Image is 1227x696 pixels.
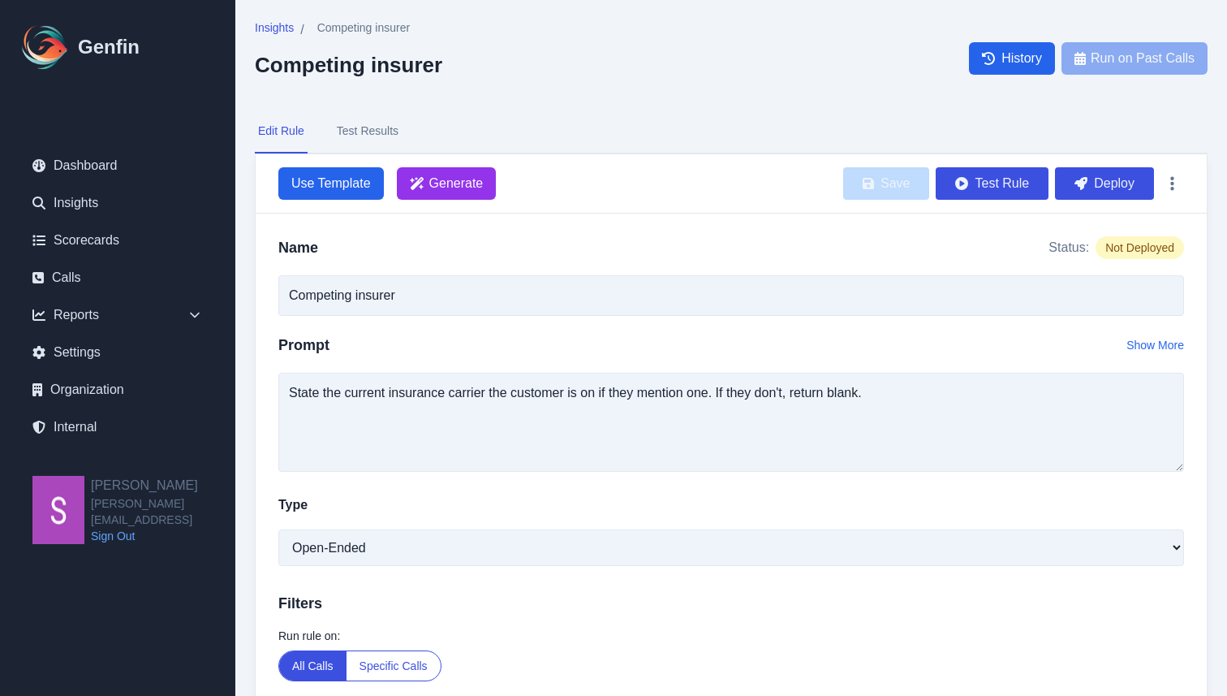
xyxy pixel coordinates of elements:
[969,42,1055,75] a: History
[32,476,84,544] img: Shane Wey
[91,476,235,495] h2: [PERSON_NAME]
[1091,49,1195,68] span: Run on Past Calls
[78,34,140,60] h1: Genfin
[397,167,497,200] button: Generate
[19,224,216,257] a: Scorecards
[19,411,216,443] a: Internal
[19,374,216,406] a: Organization
[1126,337,1184,353] button: Show More
[255,53,442,77] h2: Competing insurer
[278,373,1184,472] textarea: State the current insurance carrier the customer is on if they mention one. If they don't, return...
[19,187,216,219] a: Insights
[1001,49,1042,68] span: History
[300,20,304,40] span: /
[278,334,329,357] h2: Prompt
[278,236,318,259] h2: Name
[347,651,441,681] button: Specific Calls
[91,495,235,528] span: [PERSON_NAME][EMAIL_ADDRESS]
[843,167,929,200] button: Save
[255,19,294,36] span: Insights
[278,167,384,200] button: Use Template
[19,21,71,73] img: Logo
[1061,42,1208,75] button: Run on Past Calls
[19,149,216,182] a: Dashboard
[278,628,1184,644] label: Run rule on:
[91,528,235,544] a: Sign Out
[278,275,1184,316] input: Write your rule name here
[317,19,410,36] span: Competing insurer
[1048,238,1089,257] span: Status:
[19,262,216,294] a: Calls
[279,651,347,681] button: All Calls
[255,110,308,153] button: Edit Rule
[334,110,402,153] button: Test Results
[429,174,484,193] span: Generate
[1096,236,1184,259] span: Not Deployed
[1055,167,1154,200] button: Deploy
[936,167,1048,200] button: Test Rule
[19,299,216,331] div: Reports
[19,336,216,369] a: Settings
[278,495,308,515] label: Type
[255,19,294,40] a: Insights
[278,592,1184,615] h3: Filters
